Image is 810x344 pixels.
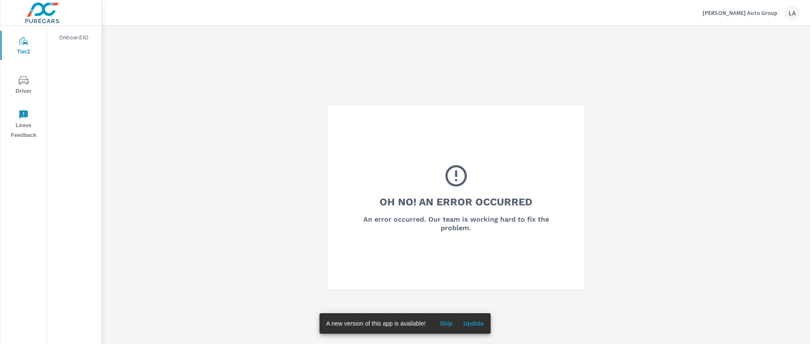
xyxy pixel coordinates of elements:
span: Update [463,320,484,327]
p: Onboard IO [59,33,95,42]
span: Tier2 [3,36,44,57]
span: Skip [436,320,457,327]
span: A new version of this app is available! [326,320,426,327]
div: Onboard IO [47,31,101,44]
h6: An error occurred. Our team is working hard to fix the problem. [351,215,561,232]
div: nav menu [0,26,47,144]
h3: Oh No! An Error Occurred [380,195,532,209]
p: [PERSON_NAME] Auto Group [703,9,777,17]
button: Skip [433,317,460,330]
span: Driver [3,75,44,96]
span: Leave Feedback [3,110,44,140]
div: LA [784,5,800,21]
button: Update [460,317,487,330]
